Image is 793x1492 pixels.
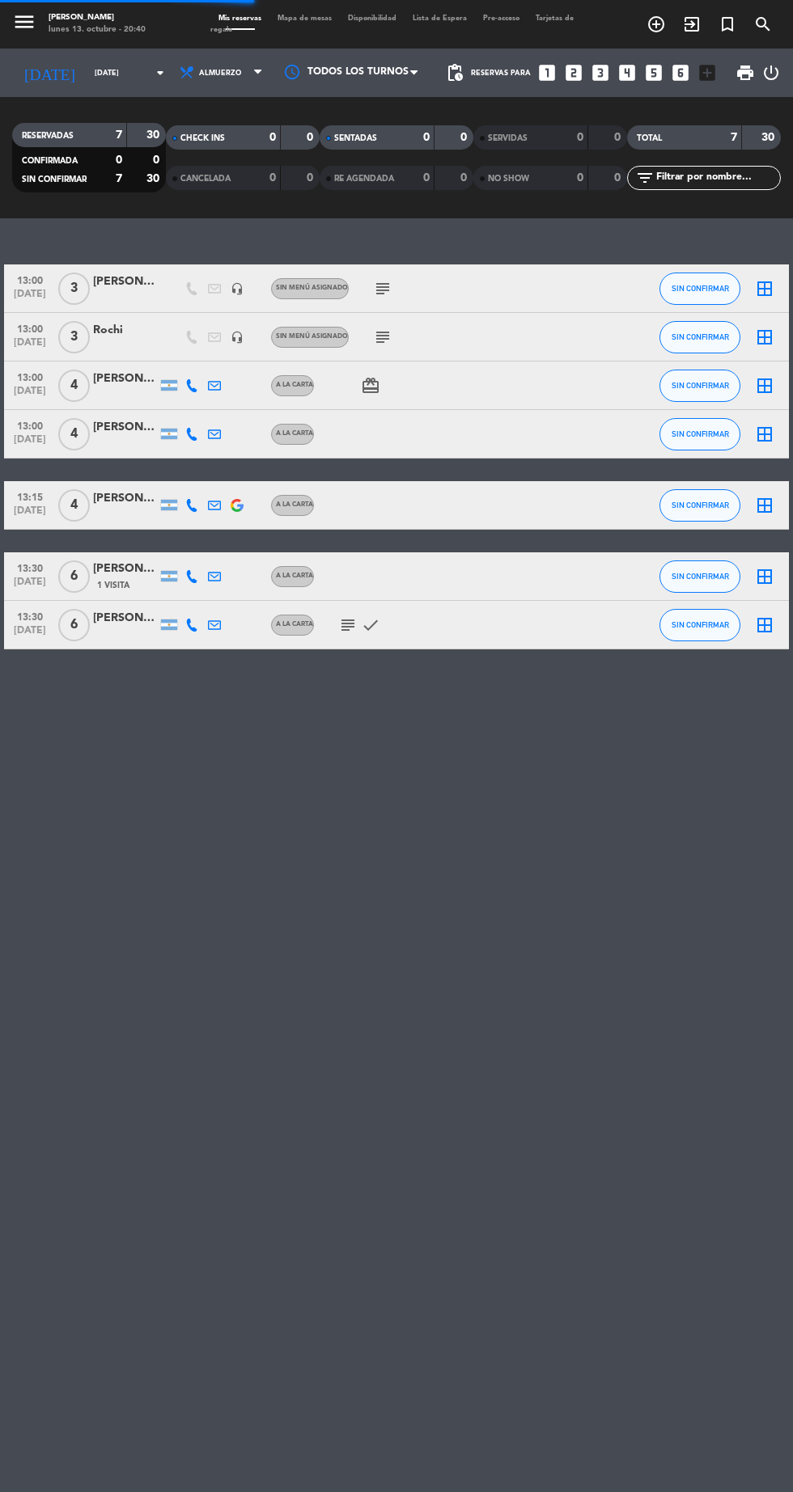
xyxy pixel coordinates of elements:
strong: 0 [614,172,624,184]
strong: 0 [460,172,470,184]
span: Almuerzo [199,69,241,78]
strong: 0 [614,132,624,143]
i: border_all [755,279,774,298]
i: filter_list [635,168,655,188]
span: SIN CONFIRMAR [672,332,729,341]
div: [PERSON_NAME] [93,609,158,628]
i: border_all [755,496,774,515]
span: 13:00 [10,270,50,289]
div: [PERSON_NAME] Estacionamiento [93,273,158,291]
span: SIN CONFIRMAR [672,572,729,581]
strong: 7 [116,173,122,184]
strong: 0 [307,172,316,184]
span: SIN CONFIRMAR [672,284,729,293]
i: looks_one [536,62,558,83]
span: NO SHOW [488,175,529,183]
div: [PERSON_NAME] [93,370,158,388]
span: SERVIDAS [488,134,528,142]
i: subject [373,279,392,298]
strong: 0 [269,132,276,143]
div: lunes 13. octubre - 20:40 [49,24,146,36]
span: SIN CONFIRMAR [672,429,729,438]
button: SIN CONFIRMAR [659,273,740,305]
span: Reservas para [471,69,531,78]
strong: 7 [116,129,122,141]
i: headset_mic [231,331,244,344]
span: SIN CONFIRMAR [672,381,729,390]
span: A LA CARTA [276,430,313,437]
div: [PERSON_NAME] [49,12,146,24]
div: LOG OUT [761,49,781,97]
span: 13:15 [10,487,50,505]
span: 13:30 [10,558,50,577]
i: [DATE] [12,57,87,89]
span: A LA CARTA [276,573,313,579]
span: Mapa de mesas [269,15,340,22]
span: print [736,63,755,82]
strong: 0 [460,132,470,143]
i: headset_mic [231,282,244,295]
strong: 0 [116,154,122,166]
i: looks_3 [590,62,611,83]
span: [DATE] [10,434,50,453]
span: SIN CONFIRMAR [672,501,729,509]
input: Filtrar por nombre... [655,169,780,187]
span: RE AGENDADA [334,175,394,183]
i: border_all [755,425,774,444]
i: border_all [755,567,774,586]
span: CANCELADA [180,175,231,183]
span: Disponibilidad [340,15,405,22]
i: border_all [755,328,774,347]
strong: 0 [577,132,583,143]
span: [DATE] [10,337,50,356]
span: Sin menú asignado [276,285,348,291]
span: 13:00 [10,319,50,337]
span: TOTAL [637,134,662,142]
span: 13:00 [10,367,50,386]
i: border_all [755,615,774,635]
strong: 7 [731,132,737,143]
span: pending_actions [445,63,464,82]
i: check [361,615,380,635]
i: power_settings_new [761,63,781,82]
i: looks_two [563,62,584,83]
i: subject [373,328,392,347]
i: add_circle_outline [647,15,666,34]
strong: 0 [577,172,583,184]
span: SIN CONFIRMAR [22,175,87,184]
strong: 0 [153,154,163,166]
span: 3 [58,273,90,305]
button: SIN CONFIRMAR [659,489,740,522]
span: 13:00 [10,416,50,434]
span: A LA CARTA [276,382,313,388]
span: 6 [58,609,90,641]
i: exit_to_app [682,15,702,34]
i: add_box [697,62,718,83]
span: [DATE] [10,386,50,404]
span: [DATE] [10,577,50,595]
i: subject [338,615,358,635]
button: SIN CONFIRMAR [659,609,740,641]
i: arrow_drop_down [151,63,170,82]
button: SIN CONFIRMAR [659,370,740,402]
button: SIN CONFIRMAR [659,321,740,353]
span: SIN CONFIRMAR [672,620,729,629]
div: [PERSON_NAME] [93,560,158,578]
span: [DATE] [10,625,50,644]
i: turned_in_not [718,15,737,34]
strong: 30 [146,129,163,141]
span: 1 Visita [97,579,129,592]
span: Pre-acceso [475,15,528,22]
strong: 0 [307,132,316,143]
span: [DATE] [10,289,50,307]
span: 3 [58,321,90,353]
strong: 0 [423,132,430,143]
button: menu [12,10,36,38]
button: SIN CONFIRMAR [659,418,740,450]
span: 13:30 [10,607,50,625]
span: SENTADAS [334,134,377,142]
div: [PERSON_NAME] [93,489,158,508]
span: Lista de Espera [405,15,475,22]
i: search [753,15,773,34]
div: [PERSON_NAME] [93,418,158,437]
